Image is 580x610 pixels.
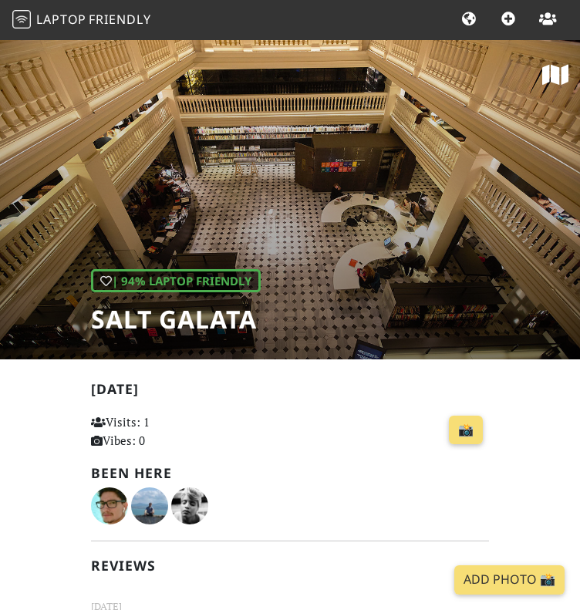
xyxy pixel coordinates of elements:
h2: [DATE] [91,381,489,403]
span: Alexey Slepkanev [131,497,171,512]
p: Visits: 1 Vibes: 0 [91,413,211,450]
h2: Reviews [91,558,489,574]
span: Laptop [36,11,86,28]
h1: SALT Galata [91,305,261,334]
span: Friendly [89,11,150,28]
a: LaptopFriendly LaptopFriendly [12,7,151,34]
img: 1489-alexey.jpg [131,487,168,524]
img: 867-natalija.jpg [171,487,208,524]
span: Natalija Lazovic [171,497,208,512]
h2: Been here [91,465,489,481]
div: | 94% Laptop Friendly [91,269,261,292]
img: 1416-sebastian.jpg [91,487,128,524]
a: Add Photo 📸 [454,565,565,595]
span: Sebastián Barón Barbosa [91,497,131,512]
a: 📸 [449,416,483,445]
img: LaptopFriendly [12,10,31,29]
